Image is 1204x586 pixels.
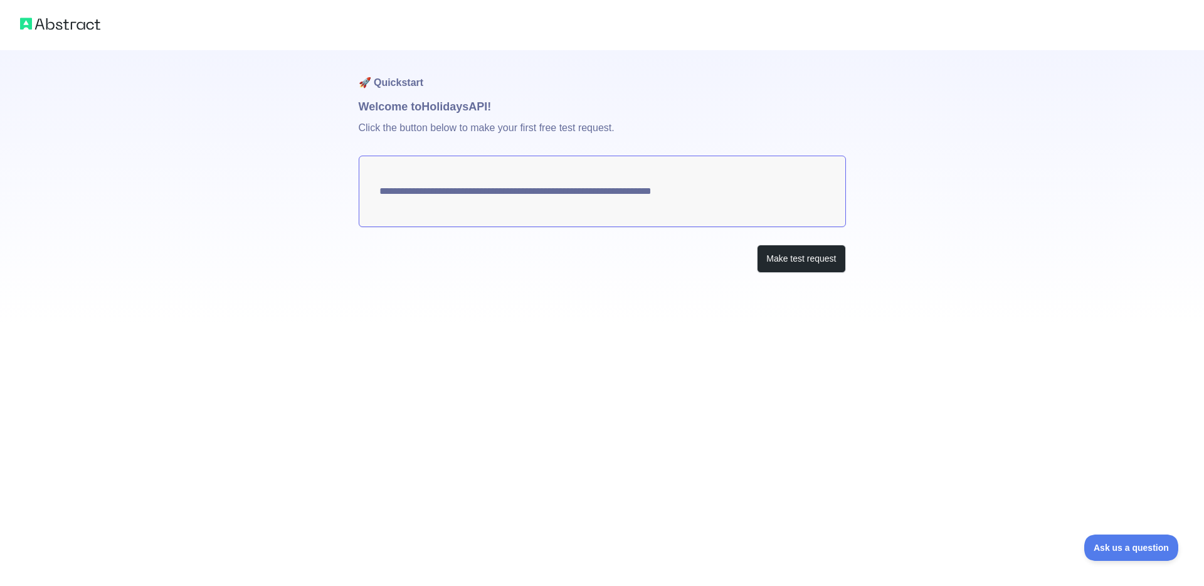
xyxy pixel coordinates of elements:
[1084,535,1179,561] iframe: Toggle Customer Support
[757,245,845,273] button: Make test request
[359,115,846,156] p: Click the button below to make your first free test request.
[20,15,100,33] img: Abstract logo
[359,98,846,115] h1: Welcome to Holidays API!
[359,50,846,98] h1: 🚀 Quickstart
